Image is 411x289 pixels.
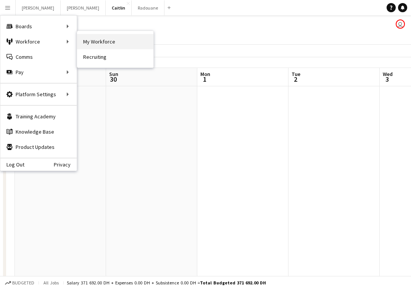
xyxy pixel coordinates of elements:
a: My Workforce [77,34,153,49]
a: Recruiting [77,49,153,65]
span: Wed [383,71,393,77]
span: 3 [382,75,393,84]
div: Workforce [0,34,77,49]
button: [PERSON_NAME] [16,0,61,15]
span: 2 [290,75,300,84]
span: 1 [199,75,210,84]
button: Radouane [132,0,164,15]
a: Log Out [0,161,24,168]
a: Knowledge Base [0,124,77,139]
button: Caitlin [106,0,132,15]
div: Platform Settings [0,87,77,102]
a: Comms [0,49,77,65]
div: Pay [0,65,77,80]
button: [PERSON_NAME] [61,0,106,15]
app-user-avatar: Caitlin Aldendorff [396,19,405,29]
span: 30 [108,75,118,84]
span: Total Budgeted 371 692.00 DH [200,280,266,286]
span: Sun [109,71,118,77]
span: Tue [292,71,300,77]
div: Salary 371 692.00 DH + Expenses 0.00 DH + Subsistence 0.00 DH = [67,280,266,286]
a: Training Academy [0,109,77,124]
button: Budgeted [4,279,35,287]
span: Budgeted [12,280,34,286]
span: Mon [200,71,210,77]
a: Privacy [54,161,77,168]
span: All jobs [42,280,60,286]
div: Boards [0,19,77,34]
a: Product Updates [0,139,77,155]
